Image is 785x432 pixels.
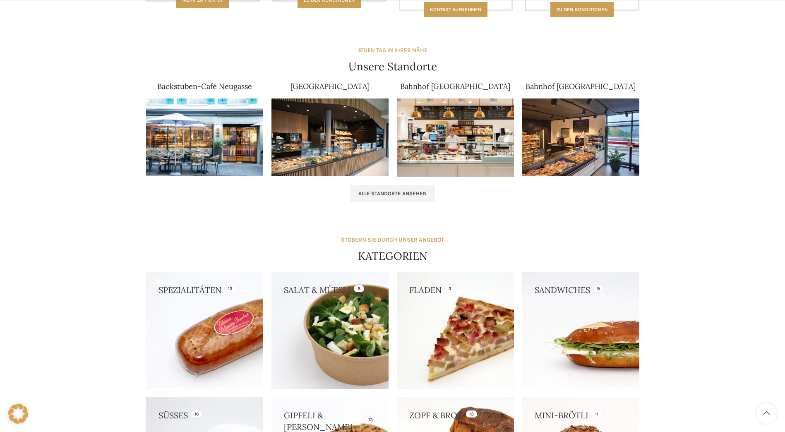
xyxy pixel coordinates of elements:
span: Kontakt aufnehmen [430,7,482,12]
a: Backstuben-Café Neugasse [157,82,252,91]
a: Zu den konditionen [550,2,614,17]
a: Bahnhof [GEOGRAPHIC_DATA] [526,82,636,91]
div: JEDEN TAG IN IHRER NÄHE [358,46,427,55]
div: STÖBERN SIE DURCH UNSER ANGEBOT [341,235,444,245]
a: Scroll to top button [756,403,777,424]
a: Bahnhof [GEOGRAPHIC_DATA] [400,82,510,91]
h4: KATEGORIEN [358,249,427,264]
span: Alle Standorte ansehen [358,190,427,197]
a: Kontakt aufnehmen [424,2,487,17]
h4: Unsere Standorte [348,59,437,74]
a: [GEOGRAPHIC_DATA] [290,82,370,91]
span: Zu den konditionen [556,7,608,12]
a: Alle Standorte ansehen [350,185,435,202]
